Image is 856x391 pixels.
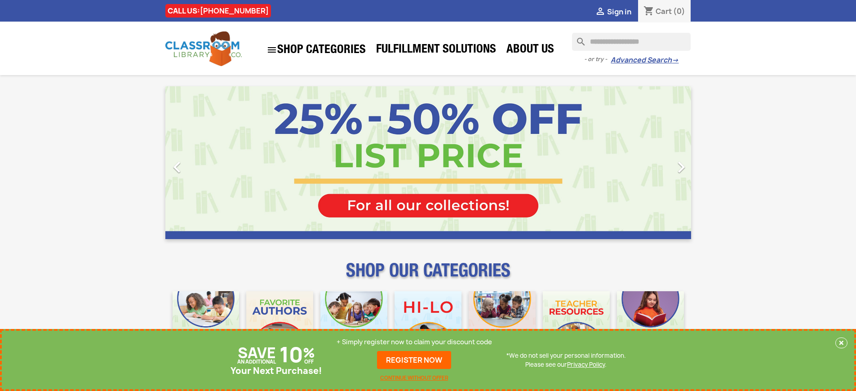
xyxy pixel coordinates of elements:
a: Next [612,86,691,239]
img: CLC_Phonics_And_Decodables_Mobile.jpg [320,291,387,358]
a: About Us [502,41,559,59]
img: Classroom Library Company [165,31,242,66]
i:  [595,7,606,18]
img: CLC_Teacher_Resources_Mobile.jpg [543,291,610,358]
i: shopping_cart [643,6,654,17]
span: (0) [673,6,685,16]
img: CLC_Bulk_Mobile.jpg [173,291,240,358]
i:  [670,156,692,178]
span: Cart [656,6,672,16]
span: → [672,56,679,65]
ul: Carousel container [165,86,691,239]
a: Previous [165,86,244,239]
img: CLC_Favorite_Authors_Mobile.jpg [246,291,313,358]
span: Sign in [607,7,631,17]
div: CALL US: [165,4,271,18]
img: CLC_HiLo_Mobile.jpg [395,291,461,358]
a: Advanced Search→ [611,56,679,65]
img: CLC_Fiction_Nonfiction_Mobile.jpg [469,291,536,358]
p: SHOP OUR CATEGORIES [165,268,691,284]
span: - or try - [584,55,611,64]
i:  [166,156,188,178]
a:  Sign in [595,7,631,17]
i: search [572,33,583,44]
a: Fulfillment Solutions [372,41,501,59]
input: Search [572,33,691,51]
a: SHOP CATEGORIES [262,40,370,60]
a: [PHONE_NUMBER] [200,6,269,16]
i:  [266,44,277,55]
img: CLC_Dyslexia_Mobile.jpg [617,291,684,358]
